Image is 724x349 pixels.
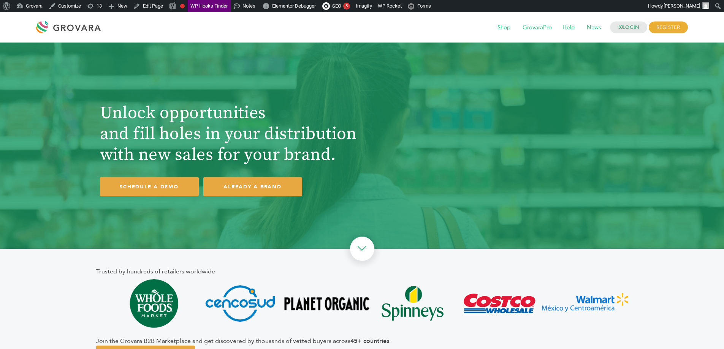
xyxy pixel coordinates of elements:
span: News [581,21,606,35]
a: News [581,24,606,32]
a: LOGIN [610,22,647,33]
a: Help [557,24,580,32]
div: Join the Grovara B2B Marketplace and get discovered by thousands of vetted buyers across . [96,336,628,346]
div: Trusted by hundreds of retailers worldwide [96,267,628,276]
div: 5 [343,3,350,9]
h1: Unlock opportunities and fill holes in your distribution with new sales for your brand. [100,103,358,166]
span: [PERSON_NAME] [664,3,700,9]
span: Shop [492,21,516,35]
span: SEO [332,3,341,9]
span: REGISTER [649,22,688,33]
a: GrovaraPro [517,24,557,32]
b: 45+ countries [350,337,389,345]
a: ALREADY A BRAND [203,177,302,196]
a: Shop [492,24,516,32]
a: SCHEDULE A DEMO [100,177,199,196]
span: Help [557,21,580,35]
div: Focus keyphrase not set [180,4,185,8]
span: GrovaraPro [517,21,557,35]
